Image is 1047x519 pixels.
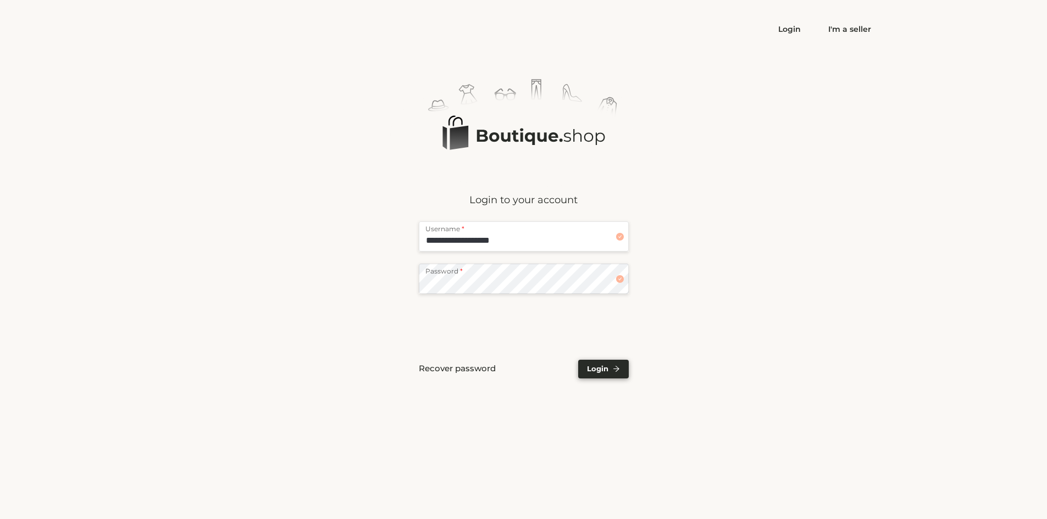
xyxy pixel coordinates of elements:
[613,365,620,373] span: arrow-right
[419,360,496,377] button: Recover password
[578,360,629,378] button: Loginarrow-right
[828,24,871,34] a: I'm a seller
[419,192,629,208] p: Login to your account
[778,24,801,34] a: Login
[419,362,496,375] span: Recover password
[440,306,607,349] iframe: reCAPTCHA
[587,365,608,372] span: Login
